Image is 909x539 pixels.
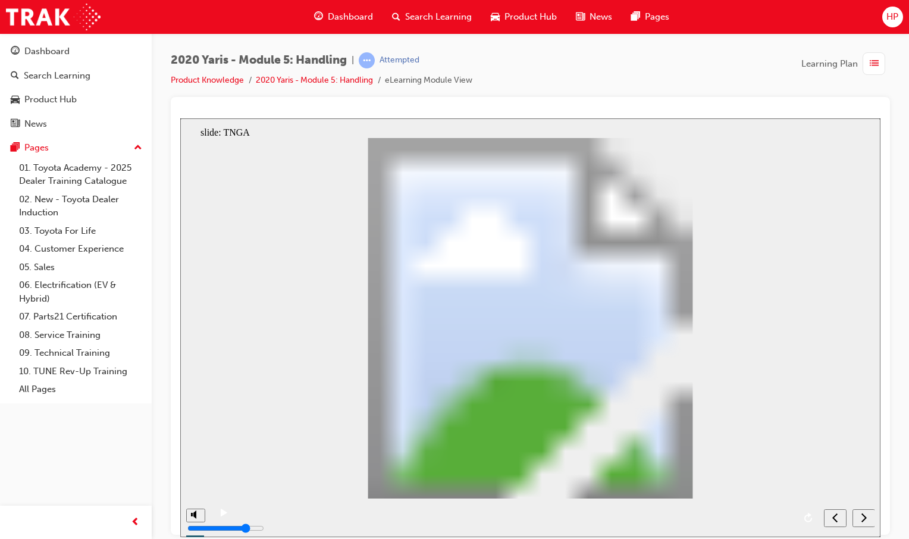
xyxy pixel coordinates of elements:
button: replay [620,391,638,409]
nav: slide navigation [644,380,694,419]
span: | [352,54,354,67]
button: volume [6,390,25,404]
a: News [5,113,147,135]
a: guage-iconDashboard [305,5,383,29]
span: search-icon [11,71,19,82]
span: 2020 Yaris - Module 5: Handling [171,54,347,67]
span: guage-icon [314,10,323,24]
a: Product Hub [5,89,147,111]
a: search-iconSearch Learning [383,5,481,29]
a: All Pages [14,380,147,399]
div: Dashboard [24,45,70,58]
button: play/pause [30,390,50,410]
span: list-icon [870,57,879,71]
a: 07. Parts21 Certification [14,308,147,326]
a: news-iconNews [566,5,622,29]
button: HP [882,7,903,27]
span: news-icon [11,119,20,130]
div: Search Learning [24,69,90,83]
span: Learning Plan [801,57,858,71]
button: Pages [5,137,147,159]
a: car-iconProduct Hub [481,5,566,29]
a: 03. Toyota For Life [14,222,147,240]
li: eLearning Module View [385,74,472,87]
span: pages-icon [11,143,20,153]
a: 08. Service Training [14,326,147,344]
span: search-icon [392,10,400,24]
span: car-icon [491,10,500,24]
a: 04. Customer Experience [14,240,147,258]
img: Trak [6,4,101,30]
span: prev-icon [131,515,140,530]
span: Search Learning [405,10,472,24]
a: 09. Technical Training [14,344,147,362]
a: 05. Sales [14,258,147,277]
span: up-icon [134,140,142,156]
div: misc controls [6,380,24,419]
div: Product Hub [24,93,77,106]
button: Learning Plan [801,52,890,75]
button: next [672,391,695,409]
span: learningRecordVerb_ATTEMPT-icon [359,52,375,68]
a: Dashboard [5,40,147,62]
span: Product Hub [504,10,557,24]
span: Dashboard [328,10,373,24]
a: Product Knowledge [171,75,244,85]
div: playback controls [30,380,638,419]
button: previous [644,391,666,409]
a: pages-iconPages [622,5,679,29]
span: pages-icon [631,10,640,24]
button: DashboardSearch LearningProduct HubNews [5,38,147,137]
a: 01. Toyota Academy - 2025 Dealer Training Catalogue [14,159,147,190]
div: Pages [24,141,49,155]
input: volume [7,405,84,415]
a: Search Learning [5,65,147,87]
div: News [24,117,47,131]
a: 10. TUNE Rev-Up Training [14,362,147,381]
a: 06. Electrification (EV & Hybrid) [14,276,147,308]
span: car-icon [11,95,20,105]
span: HP [886,10,898,24]
span: news-icon [576,10,585,24]
a: 2020 Yaris - Module 5: Handling [256,75,373,85]
span: guage-icon [11,46,20,57]
div: Attempted [380,55,419,66]
span: Pages [645,10,669,24]
span: News [590,10,612,24]
a: 02. New - Toyota Dealer Induction [14,190,147,222]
